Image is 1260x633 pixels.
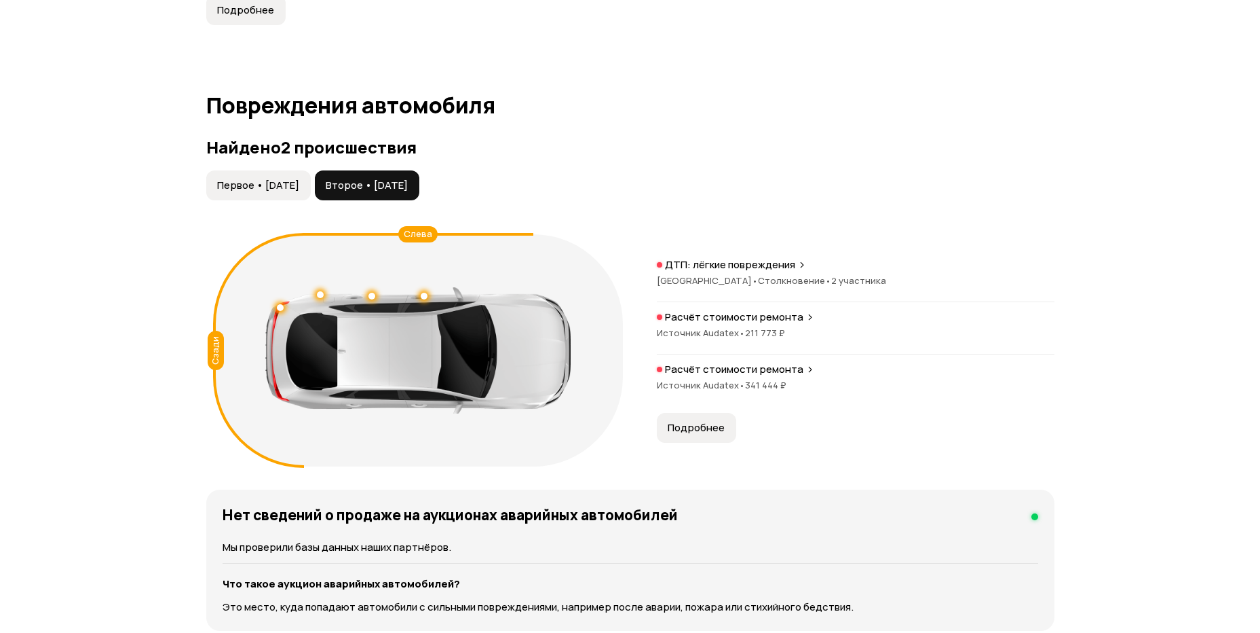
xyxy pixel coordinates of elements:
span: 2 участника [831,274,886,287]
p: ДТП: лёгкие повреждения [665,258,795,272]
div: Сзади [208,331,224,370]
span: Подробнее [217,3,274,17]
button: Второе • [DATE] [315,170,419,200]
span: 211 773 ₽ [745,327,785,339]
span: Второе • [DATE] [326,179,408,192]
span: 341 444 ₽ [745,379,786,391]
h4: Нет сведений о продаже на аукционах аварийных автомобилей [223,506,678,524]
span: Источник Audatex [657,379,745,391]
span: • [739,327,745,339]
span: Первое • [DATE] [217,179,299,192]
button: Первое • [DATE] [206,170,311,200]
p: Это место, куда попадают автомобили с сильными повреждениями, например после аварии, пожара или с... [223,600,1038,615]
p: Мы проверили базы данных наших партнёров. [223,540,1038,555]
p: Расчёт стоимости ремонта [665,363,803,376]
span: Подробнее [668,421,725,435]
span: Столкновение [758,274,831,287]
div: Слева [398,226,438,242]
h3: Найдено 2 происшествия [206,138,1054,157]
p: Расчёт стоимости ремонта [665,310,803,324]
span: [GEOGRAPHIC_DATA] [657,274,758,287]
button: Подробнее [657,413,736,443]
span: Источник Audatex [657,327,745,339]
span: • [739,379,745,391]
span: • [825,274,831,287]
span: • [752,274,758,287]
strong: Что такое аукцион аварийных автомобилей? [223,577,460,591]
h1: Повреждения автомобиля [206,93,1054,117]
